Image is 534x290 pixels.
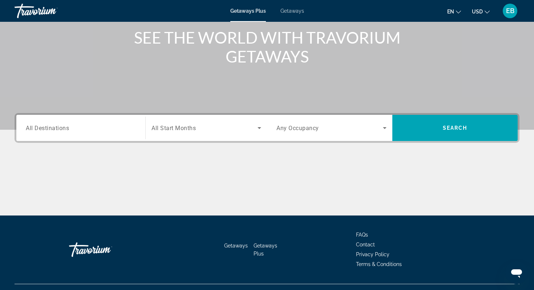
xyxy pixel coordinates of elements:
[501,3,519,19] button: User Menu
[280,8,304,14] a: Getaways
[151,125,196,132] span: All Start Months
[392,115,518,141] button: Search
[131,28,403,66] h1: SEE THE WORLD WITH TRAVORIUM GETAWAYS
[472,9,483,15] span: USD
[230,8,266,14] a: Getaways Plus
[26,124,69,131] span: All Destinations
[254,243,277,257] a: Getaways Plus
[443,125,468,131] span: Search
[15,1,87,20] a: Travorium
[224,243,248,249] a: Getaways
[356,261,402,267] a: Terms & Conditions
[69,239,142,261] a: Travorium
[472,6,490,17] button: Change currency
[505,261,528,284] iframe: Button to launch messaging window
[447,9,454,15] span: en
[356,242,375,247] a: Contact
[276,125,319,132] span: Any Occupancy
[506,7,514,15] span: EB
[356,232,368,238] a: FAQs
[356,251,389,257] a: Privacy Policy
[447,6,461,17] button: Change language
[16,115,518,141] div: Search widget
